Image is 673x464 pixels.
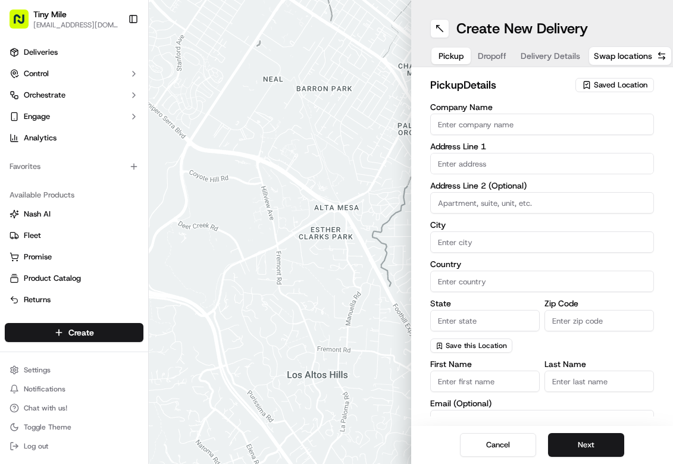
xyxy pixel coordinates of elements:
a: Promise [10,252,139,262]
button: Cancel [460,433,536,457]
input: Enter zip code [544,310,654,331]
button: Returns [5,290,143,309]
button: Toggle Theme [5,419,143,435]
div: Available Products [5,186,143,205]
input: Enter first name [430,371,540,392]
a: Analytics [5,128,143,148]
button: Tiny Mile[EMAIL_ADDRESS][DOMAIN_NAME] [5,5,123,33]
span: Chat with us! [24,403,67,413]
span: Saved Location [594,80,647,90]
span: Engage [24,111,50,122]
span: Toggle Theme [24,422,71,432]
a: Nash AI [10,209,139,220]
input: Enter state [430,310,540,331]
button: Orchestrate [5,86,143,105]
button: Tiny Mile [33,8,67,20]
span: Log out [24,441,48,451]
span: Save this Location [446,341,507,350]
button: Save this Location [430,338,512,353]
a: Fleet [10,230,139,241]
span: Swap locations [594,50,652,62]
button: Saved Location [575,77,654,93]
input: Enter last name [544,371,654,392]
label: Company Name [430,103,655,111]
label: Address Line 1 [430,142,655,151]
span: Promise [24,252,52,262]
span: Orchestrate [24,90,65,101]
span: Control [24,68,49,79]
button: Nash AI [5,205,143,224]
span: Returns [24,294,51,305]
label: Email (Optional) [430,399,655,407]
label: Zip Code [544,299,654,308]
span: Dropoff [478,50,506,62]
a: Returns [10,294,139,305]
input: Enter country [430,271,655,292]
label: Country [430,260,655,268]
input: Enter company name [430,114,655,135]
button: Engage [5,107,143,126]
button: [EMAIL_ADDRESS][DOMAIN_NAME] [33,20,118,30]
span: Create [68,327,94,338]
label: Last Name [544,360,654,368]
button: Log out [5,438,143,454]
span: Delivery Details [521,50,580,62]
label: State [430,299,540,308]
a: Product Catalog [10,273,139,284]
span: Pickup [439,50,464,62]
button: Next [548,433,624,457]
input: Enter email address [430,410,655,431]
label: City [430,221,655,229]
span: Notifications [24,384,65,394]
span: Settings [24,365,51,375]
button: Settings [5,362,143,378]
h2: pickup Details [430,77,569,93]
span: Product Catalog [24,273,81,284]
button: Swap locations [589,46,672,65]
label: Address Line 2 (Optional) [430,181,655,190]
span: Fleet [24,230,41,241]
div: Favorites [5,157,143,176]
h1: Create New Delivery [456,19,588,38]
span: Nash AI [24,209,51,220]
input: Apartment, suite, unit, etc. [430,192,655,214]
span: Analytics [24,133,57,143]
button: Product Catalog [5,269,143,288]
button: Notifications [5,381,143,397]
input: Enter city [430,231,655,253]
button: Fleet [5,226,143,245]
button: Promise [5,247,143,267]
input: Enter address [430,153,655,174]
button: Control [5,64,143,83]
span: Deliveries [24,47,58,58]
button: Create [5,323,143,342]
button: Chat with us! [5,400,143,416]
label: First Name [430,360,540,368]
a: Deliveries [5,43,143,62]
